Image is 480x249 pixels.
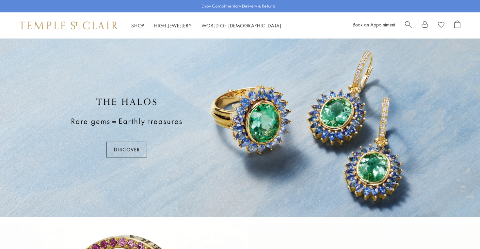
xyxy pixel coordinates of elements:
a: Open Shopping Bag [454,21,460,30]
a: ShopShop [131,22,144,29]
img: Temple St. Clair [20,22,118,29]
iframe: Gorgias live chat messenger [447,218,473,242]
a: High JewelleryHigh Jewellery [154,22,192,29]
nav: Main navigation [131,22,281,30]
p: Enjoy Complimentary Delivery & Returns [201,3,276,9]
a: Book an Appointment [353,21,395,28]
a: Search [405,21,412,30]
a: View Wishlist [438,21,444,30]
a: World of [DEMOGRAPHIC_DATA]World of [DEMOGRAPHIC_DATA] [201,22,281,29]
